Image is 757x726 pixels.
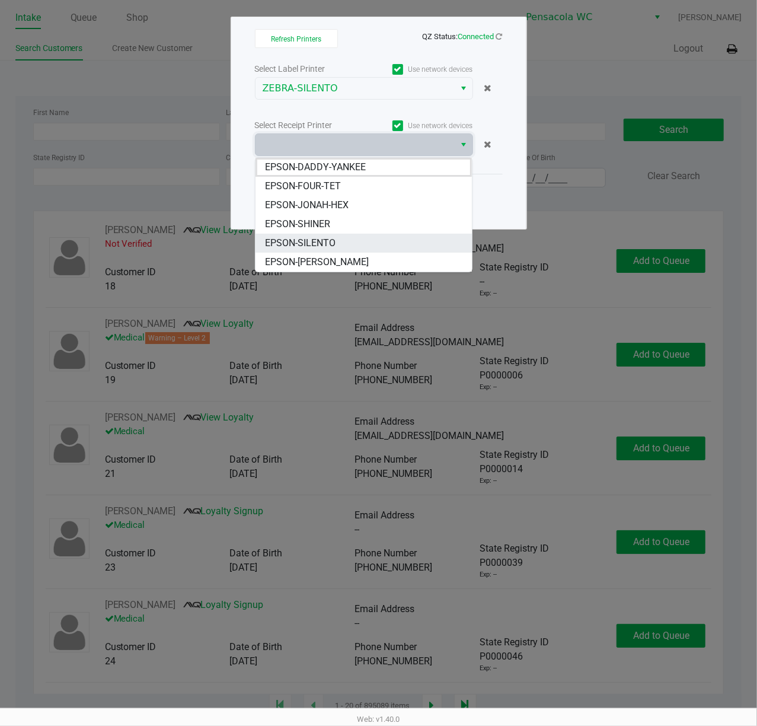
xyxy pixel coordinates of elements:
[265,160,366,174] span: EPSON-DADDY-YANKEE
[271,35,321,43] span: Refresh Printers
[265,236,336,250] span: EPSON-SILENTO
[364,64,473,75] label: Use network devices
[255,63,364,75] div: Select Label Printer
[255,29,338,48] button: Refresh Printers
[265,179,341,193] span: EPSON-FOUR-TET
[255,119,364,132] div: Select Receipt Printer
[423,32,503,41] span: QZ Status:
[455,134,472,155] button: Select
[357,715,400,724] span: Web: v1.40.0
[263,81,448,95] span: ZEBRA-SILENTO
[364,120,473,131] label: Use network devices
[265,255,369,269] span: EPSON-[PERSON_NAME]
[265,217,330,231] span: EPSON-SHINER
[455,78,472,99] button: Select
[265,198,349,212] span: EPSON-JONAH-HEX
[458,32,494,41] span: Connected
